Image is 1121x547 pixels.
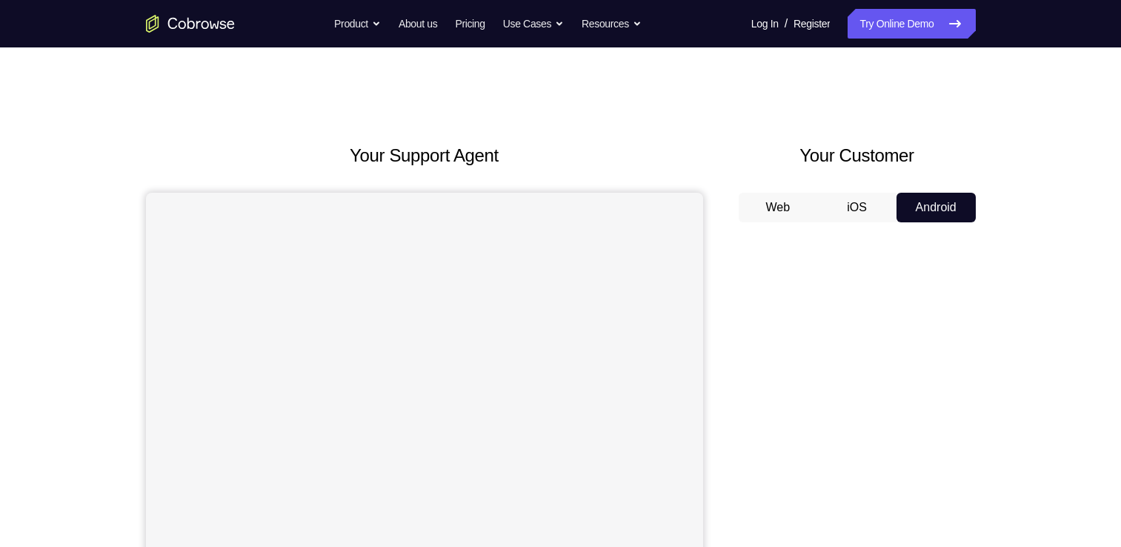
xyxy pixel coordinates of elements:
[848,9,975,39] a: Try Online Demo
[751,9,779,39] a: Log In
[146,15,235,33] a: Go to the home page
[582,9,642,39] button: Resources
[897,193,976,222] button: Android
[785,15,788,33] span: /
[334,9,381,39] button: Product
[739,193,818,222] button: Web
[399,9,437,39] a: About us
[146,142,703,169] h2: Your Support Agent
[817,193,897,222] button: iOS
[455,9,485,39] a: Pricing
[794,9,830,39] a: Register
[739,142,976,169] h2: Your Customer
[503,9,564,39] button: Use Cases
